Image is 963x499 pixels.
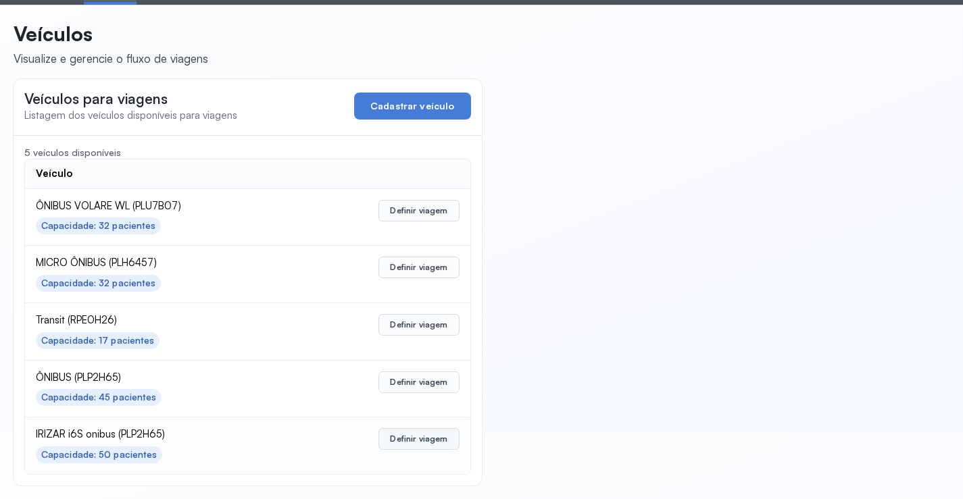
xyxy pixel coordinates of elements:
div: Capacidade: 50 pacientes [41,449,157,461]
span: ÔNIBUS (PLP2H65) [36,371,291,384]
span: MICRO ÔNIBUS (PLH6457) [36,257,291,269]
button: Definir viagem [378,257,459,278]
p: Veículos [14,22,208,46]
div: Capacidade: 32 pacientes [41,220,155,232]
button: Cadastrar veículo [354,93,471,120]
div: Veículo [36,167,73,180]
button: Definir viagem [378,371,459,393]
div: Capacidade: 45 pacientes [41,392,156,403]
div: Visualize e gerencie o fluxo de viagens [14,51,208,65]
button: Definir viagem [378,314,459,336]
div: Capacidade: 17 pacientes [41,335,154,346]
div: Capacidade: 32 pacientes [41,278,155,289]
span: Listagem dos veículos disponíveis para viagens [24,109,237,122]
div: 5 veículos disponíveis [24,147,471,159]
button: Definir viagem [378,428,459,450]
button: Definir viagem [378,200,459,221]
span: Transit (RPE0H26) [36,314,291,327]
span: ÔNIBUS VOLARE WL (PLU7B07) [36,200,291,213]
span: IRIZAR i6S onibus (PLP2H65) [36,428,291,441]
span: Veículos para viagens [24,90,168,107]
